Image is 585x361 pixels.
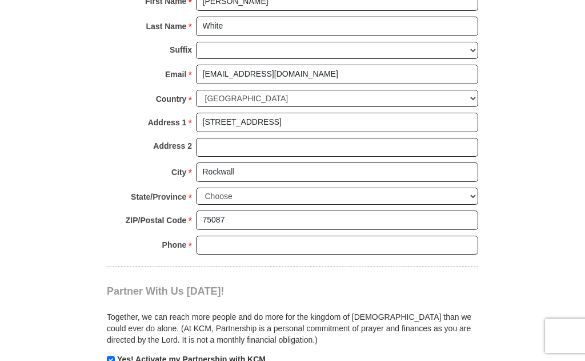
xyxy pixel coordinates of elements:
[153,138,192,154] strong: Address 2
[170,42,192,58] strong: Suffix
[126,212,187,228] strong: ZIP/Postal Code
[156,91,187,107] strong: Country
[148,114,187,130] strong: Address 1
[165,66,186,82] strong: Email
[131,189,186,205] strong: State/Province
[171,164,186,180] strong: City
[107,285,225,297] span: Partner With Us [DATE]!
[146,18,187,34] strong: Last Name
[162,237,187,253] strong: Phone
[107,311,478,346] p: Together, we can reach more people and do more for the kingdom of [DEMOGRAPHIC_DATA] than we coul...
